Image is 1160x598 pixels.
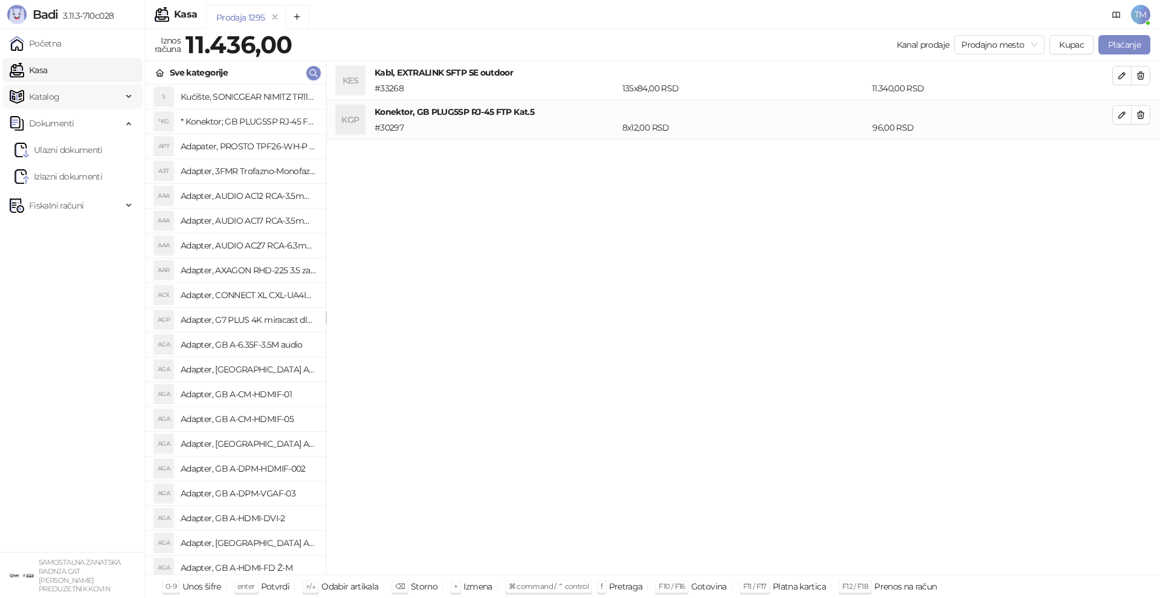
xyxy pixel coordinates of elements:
h4: Adapter, CONNECT XL CXL-UA4IN1 putni univerzalni [181,285,316,305]
span: ⌘ command / ⌃ control [509,582,589,591]
div: Storno [411,579,437,594]
span: F11 / F17 [743,582,767,591]
span: f [601,582,602,591]
div: AAR [154,261,173,280]
span: ⌫ [395,582,405,591]
div: # 30297 [372,121,620,134]
h4: Adapter, GB A-DPM-HDMIF-002 [181,459,316,478]
div: AGP [154,310,173,330]
div: # 33268 [372,82,620,95]
h4: Adapter, GB A-DPM-VGAF-03 [181,484,316,503]
div: AGA [154,558,173,577]
div: Potvrdi [261,579,290,594]
h4: Adapter, [GEOGRAPHIC_DATA] A-CMU3-LAN-05 hub [181,434,316,453]
span: 0-9 [166,582,176,591]
span: Katalog [29,85,60,109]
span: enter [237,582,255,591]
a: Izlazni dokumenti [14,164,102,189]
h4: Adapter, [GEOGRAPHIC_DATA] A-AC-UKEU-001 UK na EU 7.5A [181,360,316,379]
h4: Adapter, GB A-6.35F-3.5M audio [181,335,316,354]
h4: Adapter, GB A-CM-HDMIF-01 [181,385,316,404]
span: Dokumenti [29,111,74,135]
a: Početna [10,31,62,56]
a: Kasa [10,58,47,82]
div: AGA [154,409,173,429]
h4: Adapter, AUDIO AC17 RCA-3.5mm stereo [181,211,316,230]
div: AGA [154,533,173,553]
div: Platna kartica [773,579,826,594]
h4: Adapter, AUDIO AC12 RCA-3.5mm mono [181,186,316,206]
div: AGA [154,385,173,404]
div: Pretraga [609,579,643,594]
div: 96,00 RSD [870,121,1115,134]
div: 135 x 84,00 RSD [620,82,869,95]
h4: Adapter, 3FMR Trofazno-Monofazni [181,161,316,181]
div: Odabir artikala [321,579,378,594]
div: Kasa [174,10,197,19]
span: + [454,582,457,591]
div: AGA [154,360,173,379]
div: A3T [154,161,173,181]
div: 8 x 12,00 RSD [620,121,871,134]
div: Iznos računa [152,33,183,57]
div: AGA [154,335,173,354]
div: Sve kategorije [170,66,228,79]
div: AGA [154,509,173,528]
div: ACX [154,285,173,305]
span: TM [1131,5,1150,24]
button: Kupac [1049,35,1094,54]
div: KGP [336,105,365,134]
h4: Adapter, [GEOGRAPHIC_DATA] A-HDMI-FC Ž-M [181,533,316,553]
span: ↑/↓ [306,582,315,591]
div: Izmena [463,579,492,594]
div: Prodaja 1295 [216,11,265,24]
div: Gotovina [691,579,727,594]
div: Unos šifre [182,579,221,594]
div: KES [336,66,365,95]
h4: Adapter, GB A-HDMI-DVI-2 [181,509,316,528]
div: 11.340,00 RSD [869,82,1115,95]
h4: Kućište, SONICGEAR NIMITZ TR1100 belo BEZ napajanja [181,87,316,106]
strong: 11.436,00 [185,30,292,59]
span: 3.11.3-710c028 [58,10,114,21]
div: AAA [154,211,173,230]
h4: Adapter, AXAGON RHD-225 3.5 za 2x2.5 [181,261,316,280]
div: AGA [154,459,173,478]
div: AAA [154,186,173,206]
span: F10 / F16 [659,582,685,591]
h4: Adapter, GB A-HDMI-FD Ž-M [181,558,316,577]
div: AGA [154,434,173,453]
div: APT [154,137,173,156]
div: Prenos na račun [874,579,936,594]
h4: Adapater, PROSTO TPF26-WH-P razdelnik [181,137,316,156]
h4: Adapter, G7 PLUS 4K miracast dlna airplay za TV [181,310,316,330]
span: Fiskalni računi [29,193,83,218]
div: Kanal prodaje [897,38,950,51]
small: SAMOSTALNA ZANATSKA RADNJA CAT [PERSON_NAME] PREDUZETNIK KOVIN [39,558,121,593]
h4: Adapter, AUDIO AC27 RCA-6.3mm stereo [181,236,316,255]
span: Badi [33,7,58,22]
a: Ulazni dokumentiUlazni dokumenti [14,138,103,162]
button: Add tab [285,5,309,29]
span: Prodajno mesto [961,36,1037,54]
h4: Konektor, GB PLUG5SP RJ-45 FTP Kat.5 [375,105,1112,119]
img: 64x64-companyLogo-ae27db6e-dfce-48a1-b68e-83471bd1bffd.png [10,564,34,588]
button: remove [267,12,283,22]
button: Plaćanje [1098,35,1150,54]
div: grid [146,85,326,574]
span: F12 / F18 [842,582,868,591]
h4: Kabl, EXTRALINK SFTP 5E outdoor [375,66,1112,79]
div: AAA [154,236,173,255]
h4: * Konektor; GB PLUG5SP RJ-45 FTP Kat.5 [181,112,316,131]
img: Logo [7,5,27,24]
div: AGA [154,484,173,503]
a: Dokumentacija [1107,5,1126,24]
div: S [154,87,173,106]
h4: Adapter, GB A-CM-HDMIF-05 [181,409,316,429]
